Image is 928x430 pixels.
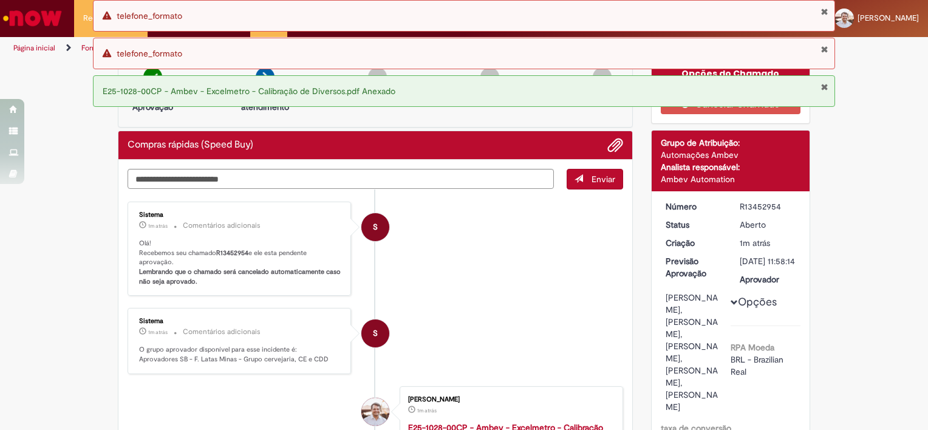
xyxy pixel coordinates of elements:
img: ServiceNow [1,6,64,30]
div: Ambev Automation [661,173,801,185]
button: Fechar Notificação [821,82,828,92]
span: BRL - Brazilian Real [731,354,786,377]
div: [DATE] 11:58:14 [740,255,796,267]
span: S [373,213,378,242]
span: Enviar [592,174,615,185]
span: [PERSON_NAME] [858,13,919,23]
b: R13452954 [216,248,248,258]
div: [PERSON_NAME] [408,396,610,403]
p: Olá! Recebemos seu chamado e ele esta pendente aprovação. [139,239,341,287]
div: [PERSON_NAME], [PERSON_NAME], [PERSON_NAME], [PERSON_NAME], [PERSON_NAME] [666,292,722,413]
a: Formulário de Atendimento [81,43,171,53]
button: Adicionar anexos [607,137,623,153]
span: S [373,319,378,348]
textarea: Digite sua mensagem aqui... [128,169,554,189]
span: Requisições [83,12,126,24]
small: Comentários adicionais [183,220,261,231]
div: 27/08/2025 14:58:14 [740,237,796,249]
div: Daniel Henrique Gargano [361,398,389,426]
div: Analista responsável: [661,161,801,173]
time: 27/08/2025 14:58:22 [148,329,168,336]
div: Aberto [740,219,796,231]
dt: Status [657,219,731,231]
button: Enviar [567,169,623,189]
span: telefone_formato [117,10,182,21]
div: Automações Ambev [661,149,801,161]
ul: Trilhas de página [9,37,610,60]
p: O grupo aprovador disponível para esse incidente é: Aprovadores SB - F. Latas Minas - Grupo cerve... [139,345,341,364]
div: Sistema [139,318,341,325]
dt: Número [657,200,731,213]
span: E25-1028-00CP - Ambev - Excelmetro - Calibração de Diversos.pdf Anexado [103,86,395,97]
dt: Aprovador [731,273,805,285]
span: 1m atrás [417,407,437,414]
b: Lembrando que o chamado será cancelado automaticamente caso não seja aprovado. [139,267,343,286]
h2: Compras rápidas (Speed Buy) Histórico de tíquete [128,140,253,151]
time: 27/08/2025 14:58:14 [740,237,770,248]
time: 27/08/2025 14:58:26 [148,222,168,230]
button: Fechar Notificação [821,7,828,16]
div: Sistema [139,211,341,219]
div: R13452954 [740,200,796,213]
a: Página inicial [13,43,55,53]
div: System [361,319,389,347]
dt: Previsão Aprovação [657,255,731,279]
span: 1m atrás [148,222,168,230]
span: 1m atrás [148,329,168,336]
b: RPA Moeda [731,342,774,353]
dt: Criação [657,237,731,249]
span: telefone_formato [117,48,182,59]
small: Comentários adicionais [183,327,261,337]
div: Grupo de Atribuição: [661,137,801,149]
div: System [361,213,389,241]
button: Fechar Notificação [821,44,828,54]
span: 1m atrás [740,237,770,248]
